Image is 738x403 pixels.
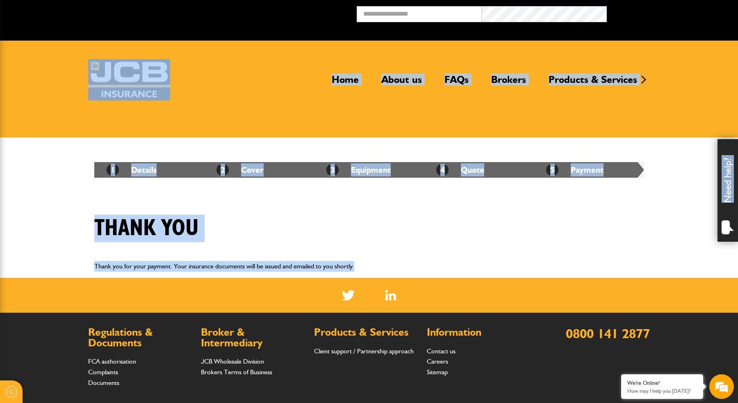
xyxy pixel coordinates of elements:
a: Documents [88,379,119,387]
textarea: Type your message and hit 'Enter' [11,149,150,246]
a: 4Quote [436,165,484,175]
h2: Regulations & Documents [88,327,193,348]
a: Contact us [427,347,456,355]
a: JCB Insurance Services [88,59,170,101]
a: Complaints [88,368,118,376]
a: 2Cover [216,165,264,175]
img: Twitter [342,290,355,300]
a: Brokers Terms of Business [201,368,272,376]
a: 1Details [107,165,157,175]
h1: Thank you [94,215,199,242]
a: 3Equipment [326,165,391,175]
a: 0800 141 2877 [566,325,650,341]
div: We're Online! [627,380,697,387]
img: JCB Insurance Services logo [88,59,170,101]
a: About us [375,73,428,92]
img: d_20077148190_company_1631870298795_20077148190 [14,46,34,57]
input: Enter your phone number [11,124,150,142]
a: JCB Wholesale Division [201,357,264,365]
button: Broker Login [607,6,732,19]
p: How may I help you today? [627,388,697,394]
span: 3 [326,164,339,176]
span: 5 [546,164,558,176]
div: Minimize live chat window [134,4,154,24]
span: 4 [436,164,449,176]
h2: Products & Services [314,327,419,338]
a: FAQs [438,73,475,92]
p: Thank you for your payment. Your insurance documents will be issued and emailed to you shortly. [94,261,644,272]
img: Linked In [385,290,396,300]
a: Brokers [485,73,532,92]
a: Products & Services [542,73,643,92]
h2: Information [427,327,531,338]
input: Enter your email address [11,100,150,118]
input: Enter your last name [11,76,150,94]
a: Sitemap [427,368,448,376]
li: Payment [534,162,644,178]
span: 1 [107,164,119,176]
a: Careers [427,357,448,365]
a: Client support / Partnership approach [314,347,414,355]
a: Home [326,73,365,92]
h2: Broker & Intermediary [201,327,305,348]
div: Chat with us now [43,46,138,57]
a: FCA authorisation [88,357,136,365]
em: Start Chat [112,253,149,264]
span: 2 [216,164,229,176]
a: LinkedIn [385,290,396,300]
div: Need help? [717,139,738,242]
